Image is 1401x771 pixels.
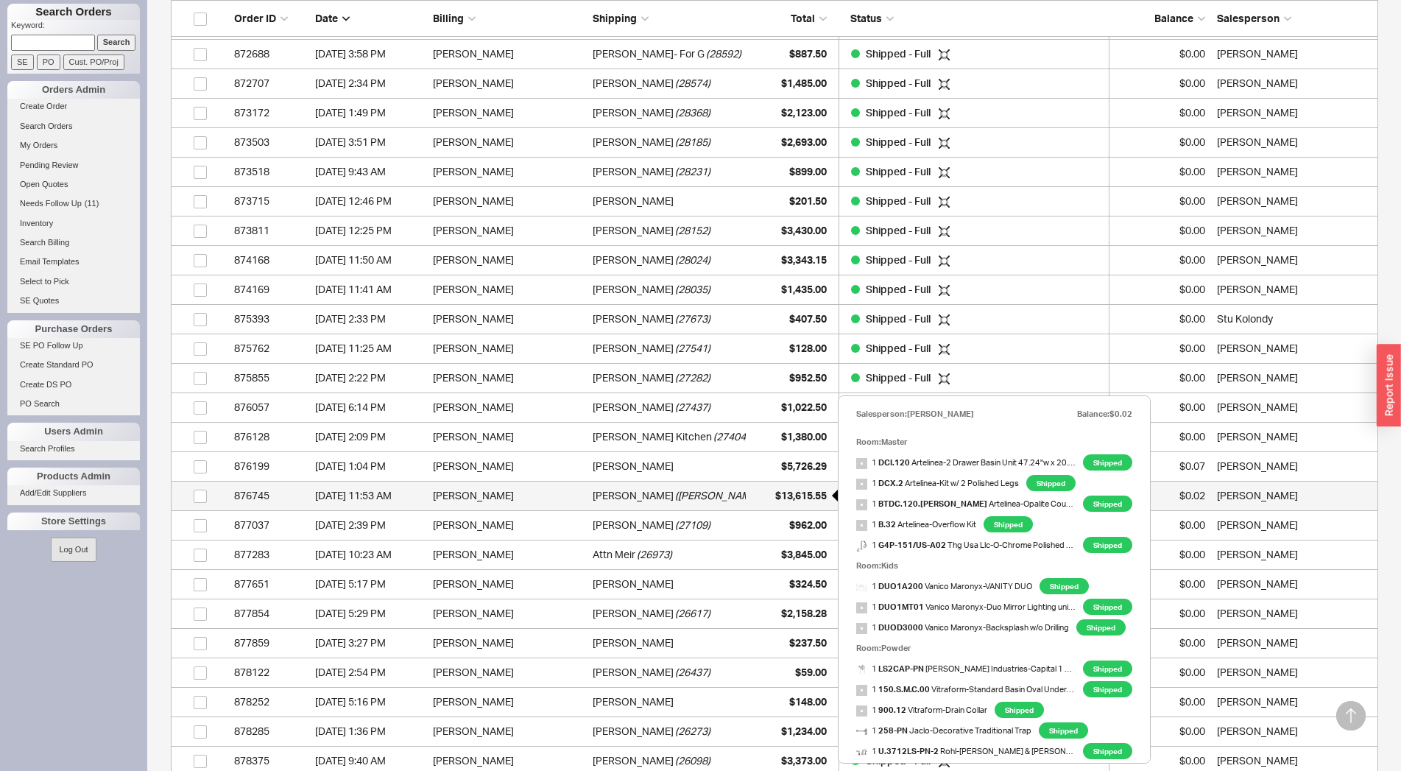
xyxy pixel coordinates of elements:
span: $148.00 [789,695,827,708]
div: $0.00 [1117,245,1205,275]
span: Shipped - Full [866,47,933,60]
div: David Fogel [1217,540,1370,569]
div: $0.00 [1117,363,1205,392]
div: 4/12/18 3:51 PM [315,127,426,157]
input: Cust. PO/Proj [63,54,124,70]
div: [PERSON_NAME] [593,717,674,746]
div: $0.00 [1117,127,1205,157]
div: 878252 [234,687,308,717]
div: David Fogel [1217,275,1370,304]
div: [PERSON_NAME] [433,157,586,186]
span: ( 26973 ) [637,540,672,569]
span: ( 28152 ) [675,216,710,245]
div: David Fogel [1217,98,1370,127]
a: 876057[DATE] 6:14 PM[PERSON_NAME][PERSON_NAME](27437)$1,022.50Shipped - Full $0.00[PERSON_NAME] [171,393,1378,423]
span: Shipped - Full [866,371,933,384]
span: ( 27437 ) [675,392,710,422]
a: Select to Pick [7,274,140,289]
div: 875393 [234,304,308,334]
div: [PERSON_NAME] [433,98,586,127]
span: Date [315,12,338,24]
div: Salesperson: [PERSON_NAME] [856,404,974,424]
img: U3712LS_PN_iyd4zw [856,747,867,758]
span: $407.50 [789,312,827,325]
span: ( 27541 ) [675,334,710,363]
div: $0.00 [1117,216,1205,245]
div: 877651 [234,569,308,599]
span: ( 28035 ) [675,275,710,304]
a: 1 258-PN Jaclo-Decorative Traditional Trap [856,720,1031,741]
a: 876745[DATE] 11:53 AM[PERSON_NAME][PERSON_NAME]([PERSON_NAME])$13,615.55Shipped - Full $0.02[PERS... [171,482,1378,511]
div: 5/3/18 1:49 PM [315,98,426,127]
span: Shipped - Full [866,135,933,148]
div: 878122 [234,658,308,687]
span: ( 28024 ) [675,245,710,275]
a: 876128[DATE] 2:09 PM[PERSON_NAME][PERSON_NAME] Kitchen(27404)$1,380.00Shipped - Full $0.00[PERSON... [171,423,1378,452]
div: 11/2/17 6:14 PM [315,392,426,422]
div: 877037 [234,510,308,540]
div: [PERSON_NAME] [593,658,674,687]
div: David Fogel [1217,392,1370,422]
div: 872707 [234,68,308,98]
a: 872688[DATE] 3:58 PM[PERSON_NAME][PERSON_NAME]- For G(28592)$887.50Shipped - Full $0.00[PERSON_NAME] [171,40,1378,69]
a: Inventory [7,216,140,231]
div: [PERSON_NAME] [433,422,586,451]
span: $2,693.00 [781,135,827,148]
div: [PERSON_NAME] [593,510,674,540]
div: David Fogel [1217,658,1370,687]
div: [PERSON_NAME] [433,216,586,245]
span: $887.50 [789,47,827,60]
span: Order ID [234,12,276,24]
a: My Orders [7,138,140,153]
div: $0.00 [1117,717,1205,746]
div: 876745 [234,481,308,510]
span: ( 27109 ) [675,510,710,540]
div: $0.00 [1117,68,1205,98]
span: $1,485.00 [781,77,827,89]
a: PO Search [7,396,140,412]
div: David Fogel [1217,68,1370,98]
span: ( 26273 ) [675,717,710,746]
a: Email Templates [7,254,140,270]
a: Create Standard PO [7,357,140,373]
div: 2/28/18 11:50 AM [315,245,426,275]
span: ( 28368 ) [675,98,710,127]
div: 874169 [234,275,308,304]
div: [PERSON_NAME] [433,510,586,540]
a: 877854[DATE] 5:29 PM[PERSON_NAME][PERSON_NAME](26617)$2,158.28Shipped - Full $0.00[PERSON_NAME] [171,599,1378,629]
div: $0.00 [1117,392,1205,422]
div: [PERSON_NAME] [593,628,674,658]
div: [PERSON_NAME] Kitchen [593,422,712,451]
div: 11/15/17 2:22 PM [315,363,426,392]
span: ( 27673 ) [675,304,710,334]
div: 874168 [234,245,308,275]
div: [PERSON_NAME] [433,186,586,216]
h1: Search Orders [7,4,140,20]
div: David Fogel [1217,422,1370,451]
div: Status [839,11,1109,26]
div: 873811 [234,216,308,245]
div: David Fogel [1217,216,1370,245]
span: Needs Follow Up [20,199,82,208]
div: 5/11/17 5:29 PM [315,599,426,628]
div: [PERSON_NAME] [593,186,674,216]
div: 3/27/18 12:46 PM [315,186,426,216]
span: Shipped - Full [866,253,933,266]
div: 11/22/17 11:25 AM [315,334,426,363]
div: [PERSON_NAME] [593,304,674,334]
div: 876057 [234,392,308,422]
div: Total [753,11,827,26]
span: $3,343.15 [781,253,827,266]
span: $2,158.28 [781,607,827,619]
span: $237.50 [789,636,827,649]
span: Shipped - Full [866,165,933,177]
span: Shipped - Full [866,194,933,207]
div: $0.02 [1117,481,1205,510]
div: [PERSON_NAME] [593,127,674,157]
div: Purchase Orders [7,320,140,338]
img: no_photo [856,458,867,469]
div: [PERSON_NAME] [593,98,674,127]
div: [PERSON_NAME] [433,68,586,98]
span: $3,845.00 [781,548,827,560]
a: Search Orders [7,119,140,134]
